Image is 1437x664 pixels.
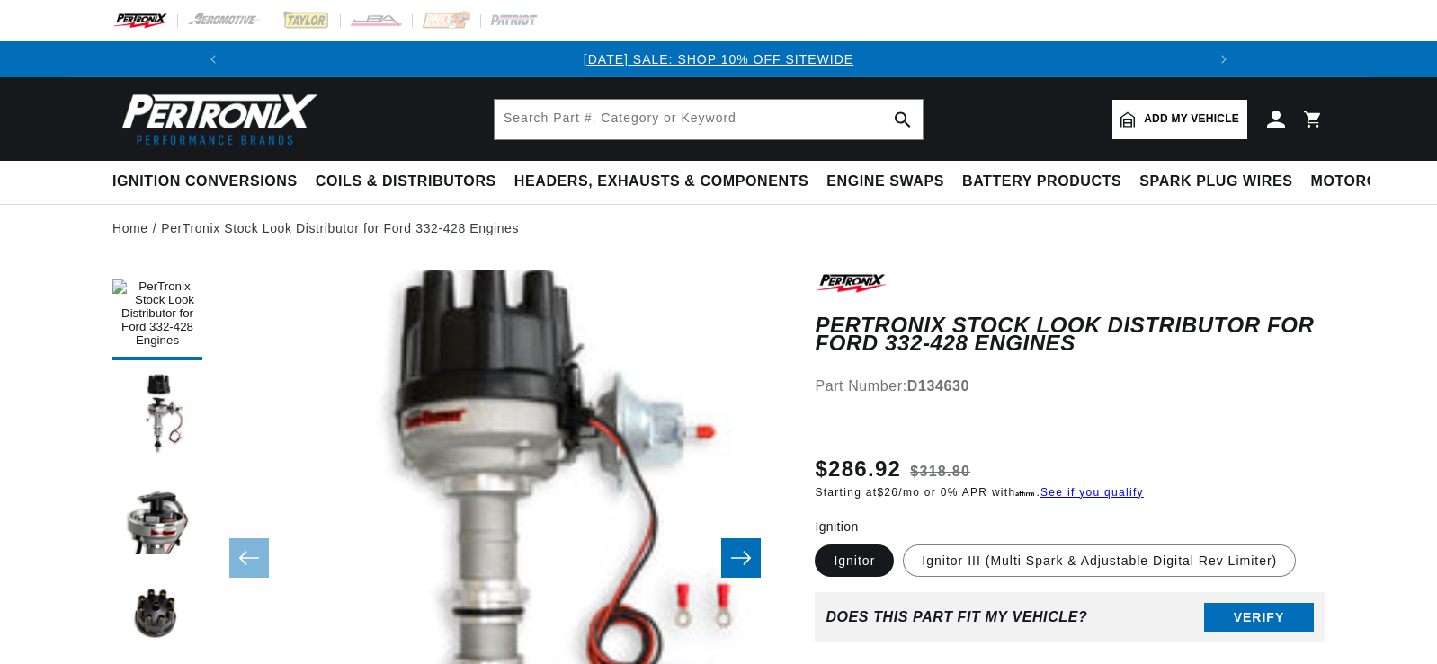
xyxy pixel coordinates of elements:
[112,161,307,203] summary: Ignition Conversions
[1139,173,1292,191] span: Spark Plug Wires
[231,49,1207,69] div: Announcement
[67,41,1370,77] slideshow-component: Translation missing: en.sections.announcements.announcement_bar
[962,173,1121,191] span: Battery Products
[1040,486,1144,499] a: See if you qualify - Learn more about Affirm Financing (opens in modal)
[112,173,298,191] span: Ignition Conversions
[903,544,1296,577] label: Ignitor III (Multi Spark & Adjustable Digital Rev Limiter)
[721,538,761,578] button: Slide right
[316,173,496,191] span: Coils & Distributors
[910,461,970,483] s: $318.80
[883,100,923,139] button: search button
[953,161,1130,203] summary: Battery Products
[112,218,148,238] a: Home
[1144,111,1239,128] span: Add my vehicle
[1204,603,1314,632] button: Verify
[112,218,1325,238] nav: breadcrumbs
[495,100,923,139] input: Search Part #, Category or Keyword
[1302,161,1427,203] summary: Motorcycle
[229,538,269,578] button: Slide left
[1311,173,1418,191] span: Motorcycle
[112,567,202,657] button: Load image 4 in gallery view
[112,88,319,150] img: Pertronix
[815,375,1325,398] div: Part Number:
[231,49,1207,69] div: 1 of 3
[584,52,853,66] a: [DATE] SALE: SHOP 10% OFF SITEWIDE
[817,161,953,203] summary: Engine Swaps
[112,270,202,360] button: Load image 1 in gallery view
[815,316,1325,353] h1: PerTronix Stock Look Distributor for Ford 332-428 Engines
[815,544,894,577] label: Ignitor
[815,453,901,485] span: $286.92
[514,173,808,191] span: Headers, Exhausts & Components
[505,161,817,203] summary: Headers, Exhausts & Components
[195,41,231,77] button: Translation missing: en.sections.announcements.previous_announcement
[815,485,1143,500] p: Starting at /mo or 0% APR with .
[1015,488,1036,497] span: Affirm
[1206,41,1242,77] button: Translation missing: en.sections.announcements.next_announcement
[815,518,860,536] legend: Ignition
[112,369,202,459] button: Load image 2 in gallery view
[307,161,505,203] summary: Coils & Distributors
[877,486,898,499] span: $26
[1112,100,1247,139] a: Add my vehicle
[1130,161,1301,203] summary: Spark Plug Wires
[112,468,202,558] button: Load image 3 in gallery view
[161,218,519,238] a: PerTronix Stock Look Distributor for Ford 332-428 Engines
[826,173,944,191] span: Engine Swaps
[826,609,1087,625] div: Does This part fit My vehicle?
[907,378,969,394] strong: D134630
